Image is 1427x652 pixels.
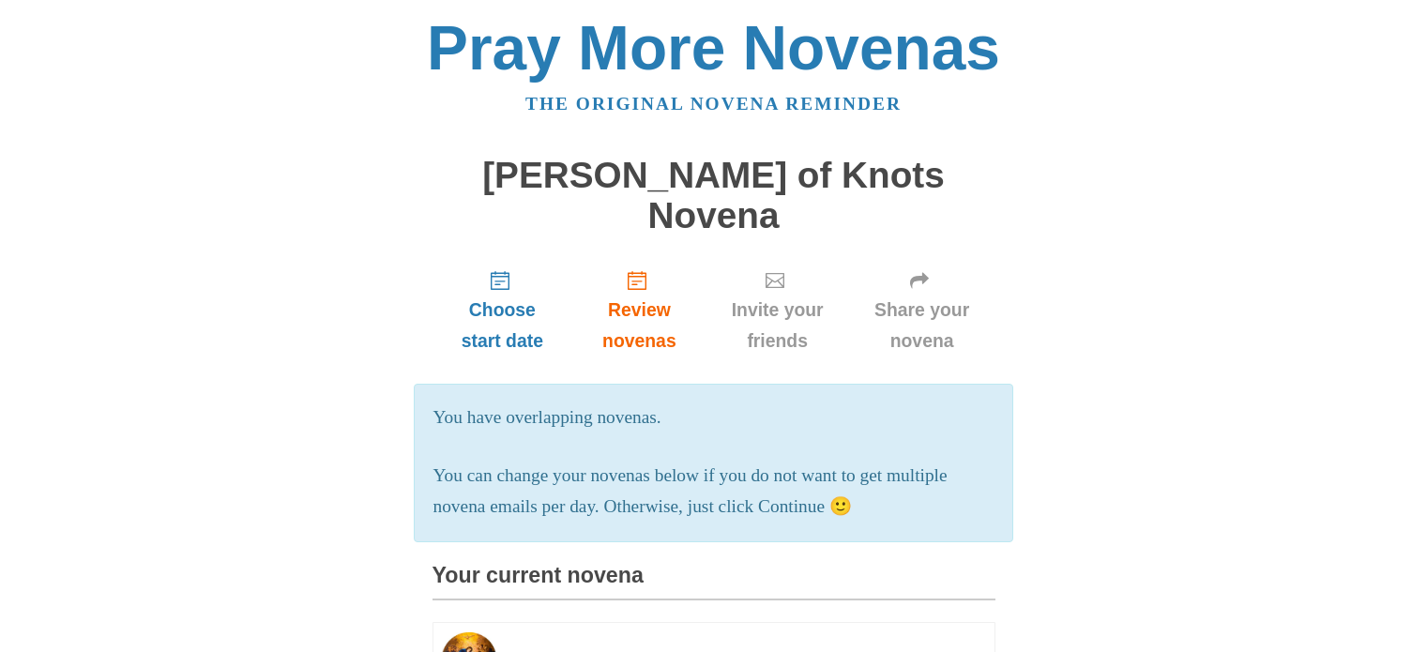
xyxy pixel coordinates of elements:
a: Pray More Novenas [427,13,1000,83]
p: You can change your novenas below if you do not want to get multiple novena emails per day. Other... [433,461,994,523]
a: Invite your friends [706,254,849,366]
span: Share your novena [868,295,977,356]
h3: Your current novena [433,564,995,600]
p: You have overlapping novenas. [433,402,994,433]
a: Choose start date [433,254,573,366]
span: Invite your friends [725,295,830,356]
a: Review novenas [572,254,706,366]
span: Review novenas [591,295,687,356]
a: The original novena reminder [525,94,902,114]
h1: [PERSON_NAME] of Knots Novena [433,156,995,235]
a: Share your novena [849,254,995,366]
span: Choose start date [451,295,554,356]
